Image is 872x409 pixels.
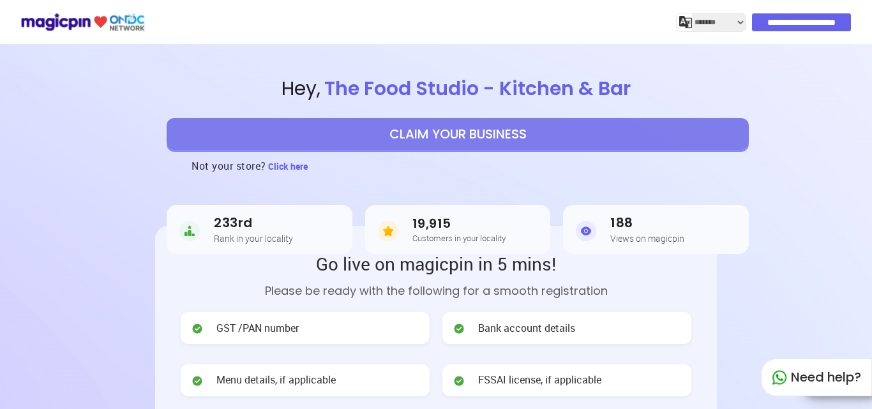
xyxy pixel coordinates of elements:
[167,118,749,150] button: CLAIM YOUR BUSINESS
[268,160,308,172] span: Click here
[216,321,299,336] span: GST /PAN number
[216,373,336,387] span: Menu details, if applicable
[378,218,398,244] img: Customers
[772,370,787,385] img: whatapp_green.7240e66a.svg
[191,322,204,335] img: check
[610,234,684,243] h5: Views on magicpin
[412,234,506,242] h5: Customers in your locality
[191,375,204,387] img: check
[181,251,691,276] h2: Go live on magicpin in 5 mins!
[453,375,465,387] img: check
[576,218,596,244] img: Views
[478,373,601,387] span: FSSAI license, if applicable
[412,216,506,231] h3: 19,915
[192,150,266,182] h3: Not your store?
[610,216,684,230] h3: 188
[214,216,293,230] h3: 233rd
[478,321,575,336] span: Bank account details
[214,234,293,243] h5: Rank in your locality
[20,11,145,33] img: ondc-logo-new-small.8a59708e.svg
[43,75,872,103] span: Hey ,
[179,218,200,244] img: Rank
[320,75,635,102] span: The Food Studio - Kitchen & Bar
[181,282,691,299] p: Please be ready with the following for a smooth registration
[453,322,465,335] img: check
[761,359,872,396] div: Need help?
[679,16,692,29] img: j2MGCQAAAABJRU5ErkJggg==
